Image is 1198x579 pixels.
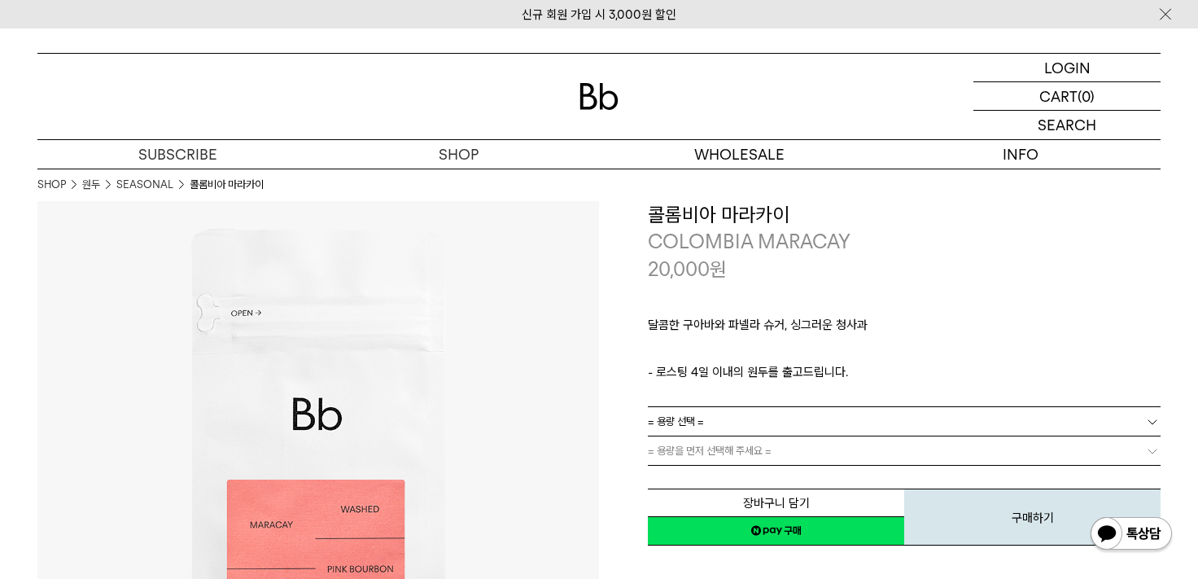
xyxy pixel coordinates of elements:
p: (0) [1078,82,1095,110]
img: 카카오톡 채널 1:1 채팅 버튼 [1089,515,1174,555]
p: LOGIN [1044,54,1091,81]
p: CART [1039,82,1078,110]
a: SHOP [318,140,599,169]
a: SUBSCRIBE [37,140,318,169]
p: COLOMBIA MARACAY [648,228,1161,256]
button: 구매하기 [904,489,1161,546]
p: 달콤한 구아바와 파넬라 슈거, 싱그러운 청사과 [648,315,1161,343]
a: 원두 [82,177,100,193]
p: INFO [880,140,1161,169]
button: 장바구니 담기 [648,489,904,517]
a: 신규 회원 가입 시 3,000원 할인 [522,7,676,22]
span: = 용량 선택 = [648,407,704,436]
span: = 용량을 먼저 선택해 주세요 = [648,436,772,465]
p: WHOLESALE [599,140,880,169]
a: CART (0) [973,82,1161,111]
p: SEARCH [1038,111,1096,139]
a: SEASONAL [116,177,173,193]
img: 로고 [579,83,619,110]
a: 새창 [648,516,904,546]
p: - 로스팅 4일 이내의 원두를 출고드립니다. [648,362,1161,382]
a: SHOP [37,177,66,193]
span: 원 [710,257,727,281]
a: LOGIN [973,54,1161,82]
h3: 콜롬비아 마라카이 [648,201,1161,229]
li: 콜롬비아 마라카이 [190,177,264,193]
p: ㅤ [648,343,1161,362]
p: 20,000 [648,256,727,283]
